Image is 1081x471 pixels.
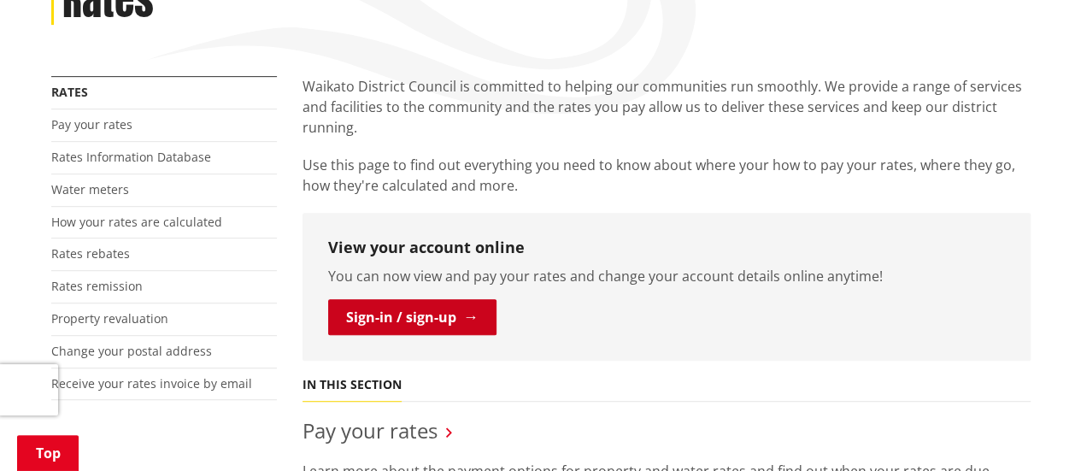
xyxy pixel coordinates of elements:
a: Top [17,435,79,471]
a: Rates [51,84,88,100]
p: Waikato District Council is committed to helping our communities run smoothly. We provide a range... [303,76,1031,138]
h3: View your account online [328,238,1005,257]
a: Rates Information Database [51,149,211,165]
a: Change your postal address [51,343,212,359]
a: Rates remission [51,278,143,294]
a: Property revaluation [51,310,168,327]
h5: In this section [303,378,402,392]
p: You can now view and pay your rates and change your account details online anytime! [328,266,1005,286]
a: Rates rebates [51,245,130,262]
a: Water meters [51,181,129,197]
iframe: Messenger Launcher [1002,399,1064,461]
a: Receive your rates invoice by email [51,375,252,392]
a: Pay your rates [303,416,438,445]
a: Sign-in / sign-up [328,299,496,335]
p: Use this page to find out everything you need to know about where your how to pay your rates, whe... [303,155,1031,196]
a: How your rates are calculated [51,214,222,230]
a: Pay your rates [51,116,132,132]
